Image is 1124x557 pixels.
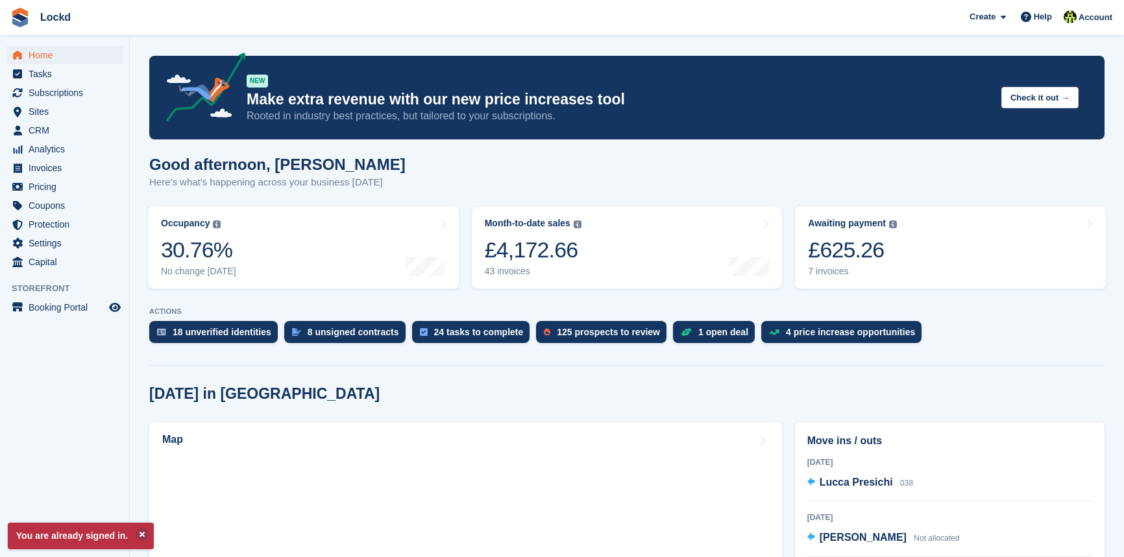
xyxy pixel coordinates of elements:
div: 125 prospects to review [557,327,660,337]
div: 4 price increase opportunities [786,327,915,337]
a: menu [6,253,123,271]
a: Lucca Presichi 038 [807,475,913,492]
a: Lockd [35,6,76,28]
span: Not allocated [914,534,959,543]
a: menu [6,234,123,252]
span: Help [1034,10,1052,23]
img: deal-1b604bf984904fb50ccaf53a9ad4b4a5d6e5aea283cecdc64d6e3604feb123c2.svg [681,327,692,337]
img: icon-info-grey-7440780725fd019a000dd9b08b2336e03edf1995a4989e88bcd33f0948082b44.svg [889,220,897,228]
p: Make extra revenue with our new price increases tool [247,90,991,109]
div: 24 tasks to complete [434,327,524,337]
span: Booking Portal [29,298,106,316]
a: Preview store [107,300,123,315]
a: Month-to-date sales £4,172.66 43 invoices [472,206,783,289]
a: Awaiting payment £625.26 7 invoices [795,206,1106,289]
span: Capital [29,253,106,271]
img: prospect-51fa495bee0391a8d652442698ab0144808aea92771e9ea1ae160a38d050c398.svg [544,328,550,336]
a: menu [6,46,123,64]
div: 1 open deal [698,327,748,337]
span: Analytics [29,140,106,158]
a: [PERSON_NAME] Not allocated [807,530,960,547]
a: 8 unsigned contracts [284,321,412,350]
span: Pricing [29,178,106,196]
span: 038 [900,479,913,488]
div: £625.26 [808,237,897,263]
a: menu [6,140,123,158]
span: Subscriptions [29,84,106,102]
p: Rooted in industry best practices, but tailored to your subscriptions. [247,109,991,123]
a: menu [6,121,123,139]
span: Protection [29,215,106,233]
a: 24 tasks to complete [412,321,537,350]
p: Here's what's happening across your business [DATE] [149,175,406,190]
span: Storefront [12,282,129,295]
a: menu [6,215,123,233]
span: Sites [29,102,106,121]
span: CRM [29,121,106,139]
img: verify_identity-adf6edd0f0f0b5bbfe63781bf79b02c33cf7c696d77639b501bdc392416b5a36.svg [157,328,166,336]
span: Account [1079,11,1112,24]
a: menu [6,65,123,83]
img: price-adjustments-announcement-icon-8257ccfd72463d97f412b2fc003d46551f7dbcb40ab6d574587a9cd5c0d94... [155,53,246,126]
div: Occupancy [161,218,210,229]
span: Home [29,46,106,64]
div: Month-to-date sales [485,218,570,229]
img: icon-info-grey-7440780725fd019a000dd9b08b2336e03edf1995a4989e88bcd33f0948082b44.svg [574,220,581,228]
img: stora-icon-8386f47178a22dfd0bd8f6a31ec36ba5ce8667c1dd55bd0f319d3a0aa187defe.svg [10,8,30,27]
p: You are already signed in. [8,523,154,549]
div: £4,172.66 [485,237,581,263]
div: Awaiting payment [808,218,886,229]
a: menu [6,84,123,102]
h2: Move ins / outs [807,433,1092,449]
span: Coupons [29,196,106,215]
span: Invoices [29,159,106,177]
div: 7 invoices [808,266,897,277]
a: 125 prospects to review [536,321,673,350]
img: task-75834270c22a3079a89374b754ae025e5fb1db73e45f91037f5363f120a921f8.svg [420,328,428,336]
a: menu [6,196,123,215]
span: Create [970,10,996,23]
img: Jamie Budding [1064,10,1077,23]
div: 18 unverified identities [173,327,271,337]
a: menu [6,159,123,177]
a: 1 open deal [673,321,761,350]
img: price_increase_opportunities-93ffe204e8149a01c8c9dc8f82e8f89637d9d84a8eef4429ea346261dce0b2c0.svg [769,329,779,335]
div: 8 unsigned contracts [308,327,399,337]
div: 43 invoices [485,266,581,277]
a: Occupancy 30.76% No change [DATE] [148,206,459,289]
p: ACTIONS [149,307,1105,316]
span: Lucca Presichi [820,477,893,488]
h1: Good afternoon, [PERSON_NAME] [149,156,406,173]
a: 4 price increase opportunities [761,321,928,350]
a: 18 unverified identities [149,321,284,350]
span: Settings [29,234,106,252]
button: Check it out → [1001,87,1079,108]
div: [DATE] [807,456,1092,468]
a: menu [6,102,123,121]
div: NEW [247,75,268,88]
h2: Map [162,434,183,445]
img: icon-info-grey-7440780725fd019a000dd9b08b2336e03edf1995a4989e88bcd33f0948082b44.svg [213,220,221,228]
span: [PERSON_NAME] [820,532,907,543]
div: [DATE] [807,512,1092,523]
span: Tasks [29,65,106,83]
img: contract_signature_icon-13c848040528278c33f63329250d36e43548de30e8caae1d1a13099fd9432cc5.svg [292,328,301,336]
a: menu [6,298,123,316]
h2: [DATE] in [GEOGRAPHIC_DATA] [149,385,380,403]
a: menu [6,178,123,196]
div: No change [DATE] [161,266,236,277]
div: 30.76% [161,237,236,263]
